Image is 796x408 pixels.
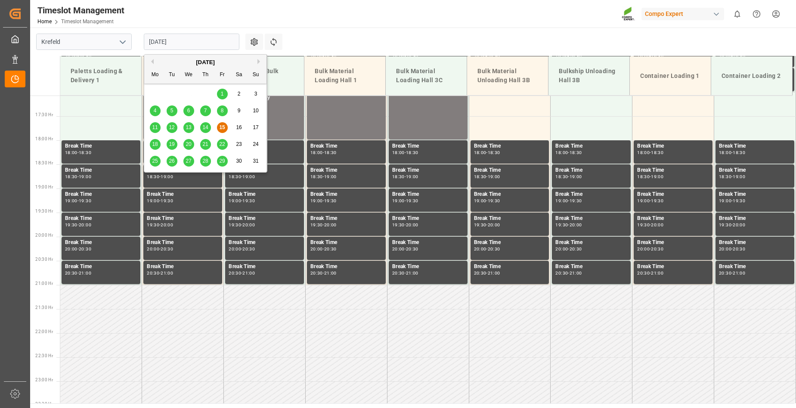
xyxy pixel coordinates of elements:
span: 22 [219,141,225,147]
div: Break Time [637,238,709,247]
div: Break Time [229,263,300,271]
div: 18:30 [406,151,418,155]
div: 21:00 [79,271,91,275]
div: Break Time [147,263,219,271]
div: 20:00 [474,247,486,251]
div: 19:30 [719,223,731,227]
div: 19:00 [555,199,568,203]
div: Choose Wednesday, August 13th, 2025 [183,122,194,133]
span: 6 [187,108,190,114]
div: 20:00 [229,247,241,251]
div: Choose Saturday, August 30th, 2025 [234,156,245,167]
div: 20:00 [161,223,173,227]
button: Previous Month [149,59,154,64]
div: 19:00 [310,199,323,203]
img: Screenshot%202023-09-29%20at%2010.02.21.png_1712312052.png [622,6,635,22]
div: Choose Friday, August 8th, 2025 [217,105,228,116]
div: Choose Thursday, August 14th, 2025 [200,122,211,133]
div: Break Time [65,214,137,223]
div: 19:00 [161,175,173,179]
div: Break Time [229,238,300,247]
div: Bulk Material Loading Hall 1 [311,63,378,88]
input: Type to search/select [36,34,132,50]
span: 20 [186,141,191,147]
button: Help Center [747,4,766,24]
div: - [241,199,242,203]
div: - [77,175,79,179]
span: 18:30 Hr [35,161,53,165]
div: 19:00 [79,175,91,179]
div: Break Time [229,190,300,199]
div: 20:00 [651,223,663,227]
input: DD.MM.YYYY [144,34,239,50]
button: Compo Expert [641,6,728,22]
div: - [486,151,487,155]
div: Break Time [474,214,546,223]
div: - [405,271,406,275]
div: Th [200,70,211,80]
div: Break Time [719,238,791,247]
div: 18:00 [310,151,323,155]
div: 18:30 [637,175,650,179]
span: 29 [219,158,225,164]
a: Home [37,19,52,25]
div: Choose Saturday, August 16th, 2025 [234,122,245,133]
div: - [241,247,242,251]
div: 18:30 [555,175,568,179]
div: month 2025-08 [147,86,264,170]
div: Break Time [719,263,791,271]
div: Break Time [719,166,791,175]
span: 25 [152,158,158,164]
div: - [77,247,79,251]
div: Break Time [229,214,300,223]
div: Choose Saturday, August 9th, 2025 [234,105,245,116]
div: Choose Sunday, August 24th, 2025 [251,139,261,150]
div: Choose Tuesday, August 5th, 2025 [167,105,177,116]
div: - [568,271,569,275]
div: We [183,70,194,80]
div: Break Time [310,142,382,151]
div: 19:00 [488,175,500,179]
div: Break Time [555,142,627,151]
div: 18:00 [65,151,77,155]
div: - [731,223,733,227]
div: Break Time [147,214,219,223]
span: 27 [186,158,191,164]
div: 18:00 [637,151,650,155]
span: 30 [236,158,242,164]
div: 19:30 [570,199,582,203]
div: Break Time [147,190,219,199]
div: Choose Friday, August 1st, 2025 [217,89,228,99]
div: 19:30 [161,199,173,203]
span: 23 [236,141,242,147]
div: Choose Thursday, August 21st, 2025 [200,139,211,150]
div: 19:30 [229,223,241,227]
div: Container Loading 2 [718,68,785,84]
div: Break Time [474,142,546,151]
div: Break Time [474,190,546,199]
div: 20:30 [242,247,255,251]
div: 18:30 [474,175,486,179]
div: Su [251,70,261,80]
div: 21:00 [242,271,255,275]
div: - [568,223,569,227]
div: Choose Thursday, August 7th, 2025 [200,105,211,116]
div: Break Time [65,263,137,271]
div: 20:00 [733,223,745,227]
div: - [159,247,161,251]
span: 16 [236,124,242,130]
span: 17:30 Hr [35,112,53,117]
button: show 0 new notifications [728,4,747,24]
div: 18:00 [719,151,731,155]
div: 19:30 [651,199,663,203]
div: 20:30 [310,271,323,275]
div: Break Time [310,263,382,271]
div: Break Time [474,238,546,247]
span: 21 [202,141,208,147]
div: 18:00 [555,151,568,155]
div: Break Time [392,263,464,271]
div: 19:30 [310,223,323,227]
div: Break Time [310,190,382,199]
div: Tu [167,70,177,80]
div: 19:00 [570,175,582,179]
